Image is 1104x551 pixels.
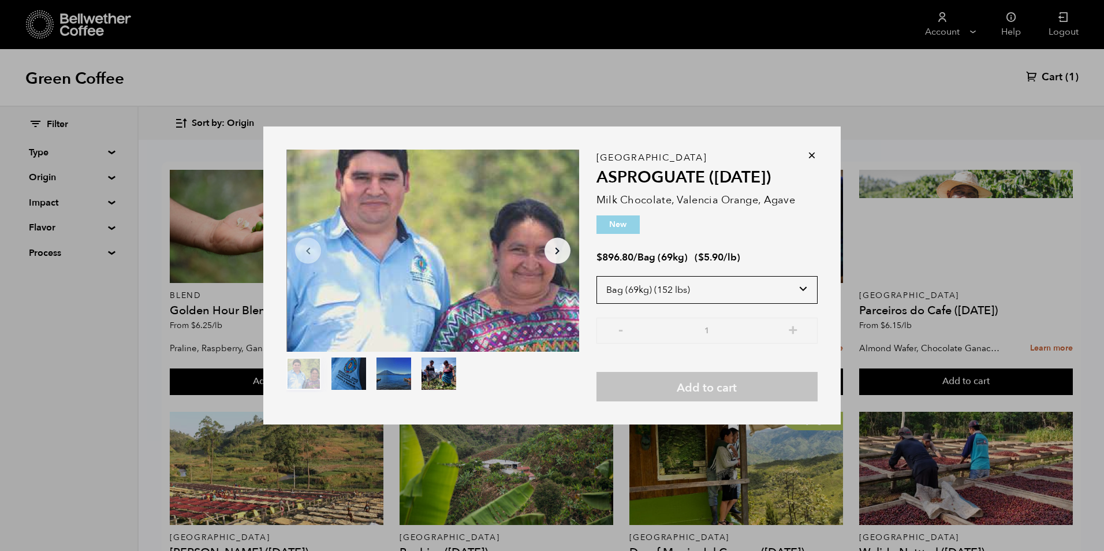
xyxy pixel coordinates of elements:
button: - [614,323,628,335]
bdi: 5.90 [698,251,723,264]
span: $ [596,251,602,264]
span: / [633,251,637,264]
button: + [786,323,800,335]
p: Milk Chocolate, Valencia Orange, Agave [596,192,818,208]
h2: ASPROGUATE ([DATE]) [596,168,818,188]
span: Bag (69kg) [637,251,688,264]
span: /lb [723,251,737,264]
bdi: 896.80 [596,251,633,264]
button: Add to cart [596,372,818,401]
span: $ [698,251,704,264]
span: ( ) [695,251,740,264]
p: New [596,215,640,234]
